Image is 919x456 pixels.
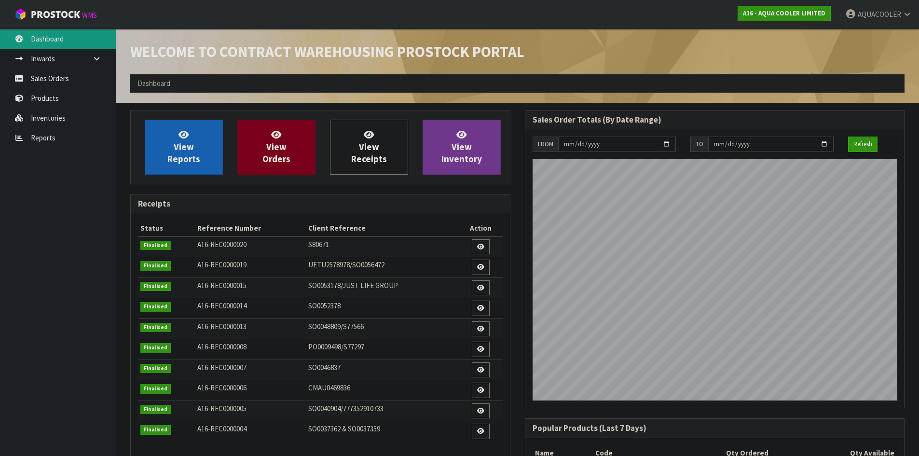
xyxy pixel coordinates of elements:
[690,137,708,152] div: TO
[197,281,247,290] span: A16-REC0000015
[308,363,341,372] span: SO0046837
[308,240,329,249] span: S80671
[140,405,171,415] span: Finalised
[330,120,408,175] a: ViewReceipts
[533,424,897,433] h3: Popular Products (Last 7 Days)
[308,322,364,331] span: SO0048809/S77566
[308,404,384,413] span: SO0040904/777352910733
[137,79,170,88] span: Dashboard
[459,221,502,236] th: Action
[197,240,247,249] span: A16-REC0000020
[197,383,247,392] span: A16-REC0000006
[140,343,171,353] span: Finalised
[140,241,171,250] span: Finalised
[140,323,171,332] span: Finalised
[82,11,97,20] small: WMS
[197,424,247,433] span: A16-REC0000004
[140,302,171,312] span: Finalised
[351,129,387,165] span: View Receipts
[306,221,459,236] th: Client Reference
[14,8,27,20] img: cube-alt.png
[423,120,501,175] a: ViewInventory
[197,363,247,372] span: A16-REC0000007
[308,342,364,351] span: PO0009498/S77297
[140,425,171,435] span: Finalised
[140,282,171,291] span: Finalised
[308,424,380,433] span: SO0037362 & SO0037359
[308,260,384,269] span: UETU2578978/SO0056472
[140,364,171,373] span: Finalised
[533,137,558,152] div: FROM
[138,199,503,208] h3: Receipts
[308,301,341,310] span: SO0052378
[308,281,398,290] span: SO0053178/JUST LIFE GROUP
[262,129,290,165] span: View Orders
[441,129,482,165] span: View Inventory
[197,260,247,269] span: A16-REC0000019
[195,221,306,236] th: Reference Number
[145,120,223,175] a: ViewReports
[197,404,247,413] span: A16-REC0000005
[138,221,195,236] th: Status
[197,301,247,310] span: A16-REC0000014
[31,8,80,21] span: ProStock
[140,261,171,271] span: Finalised
[197,342,247,351] span: A16-REC0000008
[743,9,825,17] strong: A16 - AQUA COOLER LIMITED
[197,322,247,331] span: A16-REC0000013
[308,383,350,392] span: CMAU0469836
[237,120,315,175] a: ViewOrders
[848,137,878,152] button: Refresh
[858,10,901,19] span: AQUACOOLER
[167,129,200,165] span: View Reports
[533,115,897,124] h3: Sales Order Totals (By Date Range)
[140,384,171,394] span: Finalised
[130,42,524,61] span: Welcome to Contract Warehousing ProStock Portal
